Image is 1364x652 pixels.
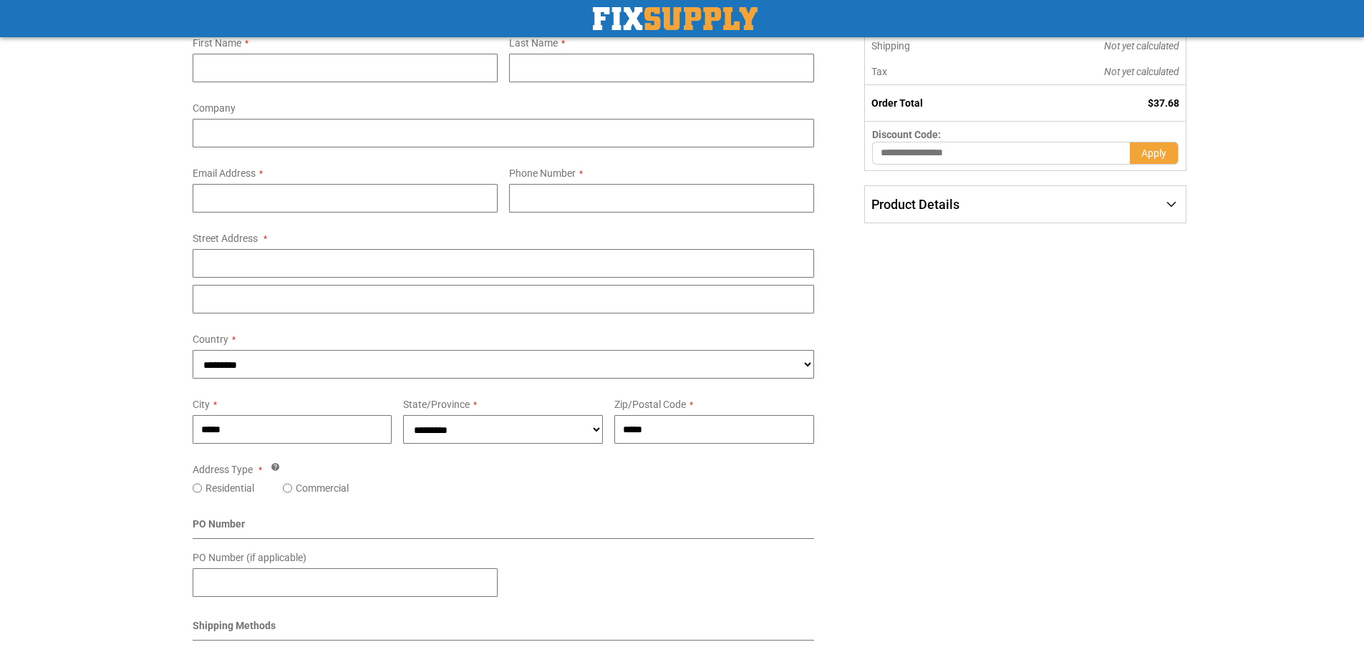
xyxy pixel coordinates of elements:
span: Street Address [193,233,258,244]
span: State/Province [403,399,470,410]
span: Not yet calculated [1104,66,1179,77]
label: Commercial [296,481,349,495]
strong: Order Total [871,97,923,109]
img: Fix Industrial Supply [593,7,758,30]
th: Tax [865,59,1007,85]
span: Last Name [509,37,558,49]
span: Shipping [871,40,910,52]
button: Apply [1130,142,1179,165]
span: Email Address [193,167,256,179]
span: PO Number (if applicable) [193,552,306,563]
span: Country [193,334,228,345]
div: PO Number [193,517,815,539]
span: Discount Code: [872,129,941,140]
span: Address Type [193,464,253,475]
span: Phone Number [509,167,576,179]
div: Shipping Methods [193,618,815,641]
span: Zip/Postal Code [614,399,686,410]
label: Residential [205,481,254,495]
span: City [193,399,210,410]
span: Company [193,102,236,114]
span: Not yet calculated [1104,40,1179,52]
a: store logo [593,7,758,30]
span: Product Details [871,197,959,212]
span: Apply [1141,147,1166,159]
span: First Name [193,37,241,49]
span: $37.68 [1148,97,1179,109]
